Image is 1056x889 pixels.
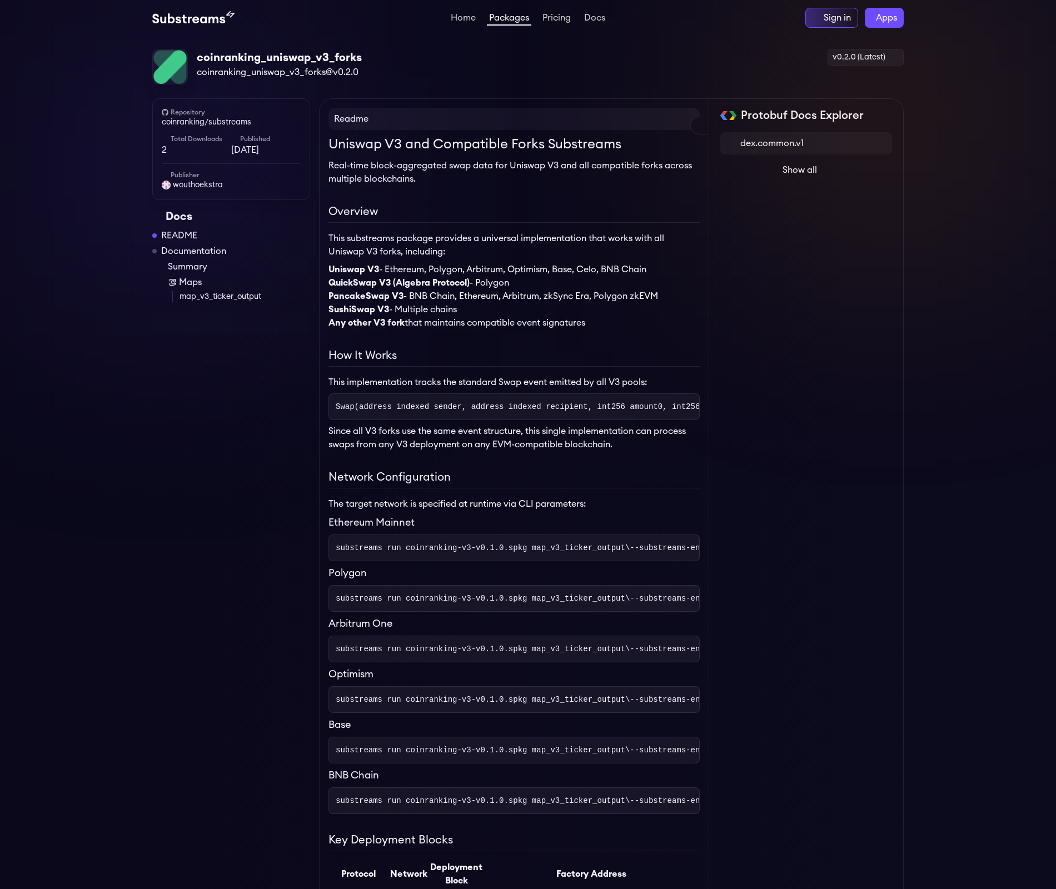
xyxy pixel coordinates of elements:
span: [DATE] [231,143,301,157]
h3: Arbitrum One [328,616,700,631]
img: User Avatar [162,181,171,189]
th: Deployment Block [430,860,484,888]
a: coinranking/substreams [162,117,301,128]
img: Protobuf [720,111,736,120]
span: substreams run coinranking-v3-v0.1.0.spkg map_v3_ticker_output [336,695,630,704]
span: substreams run coinranking-v3-v0.1.0.spkg map_v3_ticker_output [336,796,630,805]
img: github [162,109,168,116]
a: map_v3_ticker_output [180,291,310,302]
a: wouthoekstra [162,179,301,191]
h6: Publisher [162,171,301,179]
h2: Protobuf Docs Explorer [741,108,864,123]
div: Sign in [824,11,851,24]
span: Apps [876,11,897,24]
h6: Repository [162,108,301,117]
a: Sign in [805,8,858,28]
li: - BNB Chain, Ethereum, Arbitrum, zkSync Era, Polygon zkEVM [328,289,700,303]
p: The target network is specified at runtime via CLI parameters: [328,497,700,511]
a: Documentation [161,244,226,258]
span: \ [625,645,630,653]
span: --substreams-endpoint [630,645,830,653]
h2: Overview [328,203,700,223]
p: Real-time block-aggregated swap data for Uniswap V3 and all compatible forks across multiple bloc... [328,159,700,186]
a: Pricing [540,13,573,24]
span: \ [625,796,630,805]
span: substreams run coinranking-v3-v0.1.0.spkg map_v3_ticker_output [336,645,630,653]
strong: Any other V3 fork [328,318,405,327]
span: coinranking_uniswap_v3_forks@v0.2.0 [197,66,358,79]
span: \ [625,543,630,552]
span: substreams run coinranking-v3-v0.1.0.spkg map_v3_ticker_output [336,543,630,552]
span: dex.common.v1 [740,137,804,150]
h2: Key Deployment Blocks [328,832,700,851]
h3: Optimism [328,667,700,682]
strong: QuickSwap V3 (Algebra Protocol) [328,278,470,287]
h2: Network Configuration [328,469,700,488]
h6: Published [231,134,301,143]
span: \ [625,746,630,755]
h1: Uniswap V3 and Compatible Forks Substreams [328,134,700,154]
span: --substreams-endpoint [630,594,830,603]
span: --substreams-endpoint [630,796,830,805]
strong: SushiSwap V3 [328,305,389,314]
img: Package Logo [153,49,187,84]
strong: Uniswap V3 [328,265,379,274]
a: Packages [487,13,531,26]
th: Factory Address [484,860,700,888]
p: This implementation tracks the standard Swap event emitted by all V3 pools: [328,376,700,389]
span: substreams run coinranking-v3-v0.1.0.spkg map_v3_ticker_output [336,746,630,755]
img: Substream's logo [152,11,235,24]
p: This substreams package provides a universal implementation that works with all Uniswap V3 forks,... [328,232,700,258]
code: Swap(address indexed sender, address indexed recipient, int256 amount0, int256 amount1, uint160 s... [336,402,989,411]
span: \ [625,695,630,704]
h3: Polygon [328,566,700,581]
button: Show all [720,159,892,181]
h6: Total Downloads [162,134,231,143]
li: - Ethereum, Polygon, Arbitrum, Optimism, Base, Celo, BNB Chain [328,263,700,276]
a: Home [449,13,478,24]
span: \ [625,594,630,603]
li: that maintains compatible event signatures [328,316,700,329]
span: --substreams-endpoint [630,695,830,704]
a: Summary [168,260,310,273]
h3: BNB Chain [328,768,700,783]
div: coinranking_uniswap_v3_forks [197,50,365,66]
a: Maps [168,276,310,289]
p: Since all V3 forks use the same event structure, this single implementation can process swaps fro... [328,424,700,451]
div: Docs [152,209,310,224]
span: Show all [783,163,817,177]
span: --substreams-endpoint [630,543,830,552]
div: v0.2.0 (Latest) [828,49,904,66]
span: --substreams-endpoint [630,746,830,755]
span: substreams run coinranking-v3-v0.1.0.spkg map_v3_ticker_output [336,594,630,603]
h4: Readme [328,108,700,130]
h3: Ethereum Mainnet [328,515,700,530]
li: - Polygon [328,276,700,289]
h2: How It Works [328,347,700,367]
th: Protocol [328,860,388,888]
li: - Multiple chains [328,303,700,316]
img: Map icon [168,278,177,287]
h3: Base [328,717,700,732]
a: Docs [582,13,607,24]
span: wouthoekstra [173,179,223,191]
a: README [161,229,197,242]
th: Network [388,860,430,888]
strong: PancakeSwap V3 [328,292,404,301]
span: 2 [162,143,231,157]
